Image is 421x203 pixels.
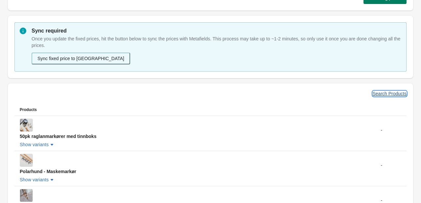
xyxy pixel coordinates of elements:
img: Polarhund - Maskemarkør [20,154,33,167]
img: 50pk raglanmarkører med tinnboks [20,119,33,131]
span: Search Products [373,91,407,96]
button: Show variants [17,139,58,150]
div: - [381,162,401,169]
span: Show variants [20,177,49,182]
img: (SALG) Ballonger - Maskemarkør [20,189,33,202]
span: Products [20,107,37,112]
span: Once you update the fixed prices, hit the button below to sync the prices with Metafields. This p... [32,36,400,48]
button: Sync fixed price to [GEOGRAPHIC_DATA] [32,53,130,64]
p: Sync required [32,27,401,35]
span: 50pk raglanmarkører med tinnboks [20,134,96,139]
span: Show variants [20,142,49,147]
div: - [381,127,401,133]
button: Show variants [17,174,58,186]
button: Search Products [370,88,409,100]
span: Polarhund - Maskemarkør [20,169,76,174]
